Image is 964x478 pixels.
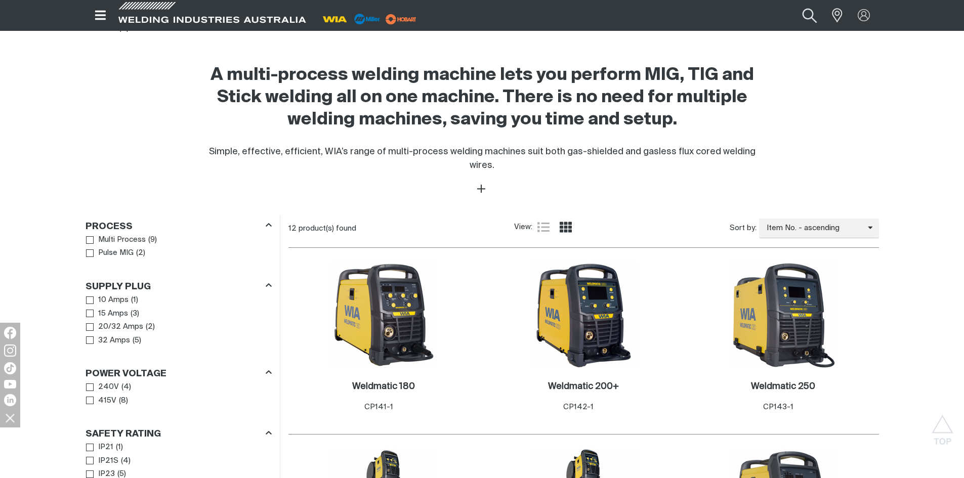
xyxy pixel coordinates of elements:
img: Weldmatic 180 [329,261,438,369]
input: Product name or item number... [779,4,826,27]
div: Supply Plug [86,279,272,293]
img: Weldmatic 250 [729,261,837,369]
h2: Weldmatic 200+ [548,382,619,391]
span: ( 4 ) [121,381,131,393]
ul: Power Voltage [86,380,271,407]
ul: Supply Plug [86,293,271,347]
span: ( 5 ) [133,335,141,346]
a: Multi Process [86,233,146,247]
a: 240V [86,380,119,394]
a: 10 Amps [86,293,129,307]
span: Sort by: [730,223,757,234]
span: 32 Amps [98,335,130,346]
span: CP141-1 [364,403,393,411]
ul: Process [86,233,271,260]
a: miller [383,15,420,23]
span: 15 Amps [98,308,128,320]
div: Power Voltage [86,367,272,380]
span: Multi Process [98,234,146,246]
span: ( 3 ) [131,308,139,320]
span: ( 9 ) [148,234,157,246]
span: Item No. - ascending [759,223,868,234]
span: 240V [98,381,119,393]
span: ( 1 ) [116,442,123,453]
h2: Weldmatic 180 [352,382,415,391]
h3: Safety Rating [86,428,161,440]
img: Instagram [4,344,16,357]
a: 15 Amps [86,307,129,321]
div: 12 [288,224,514,234]
button: Search products [789,2,830,29]
span: 20/32 Amps [98,321,143,333]
img: TikTok [4,362,16,374]
h3: Process [86,221,133,233]
img: LinkedIn [4,394,16,406]
h3: Power Voltage [86,368,166,380]
a: 20/32 Amps [86,320,144,334]
span: View: [514,222,532,233]
img: Weldmatic 200+ [529,261,638,369]
button: Scroll to top [931,415,954,438]
span: 415V [98,395,116,407]
span: IP21S [98,455,118,467]
span: ( 8 ) [119,395,128,407]
a: 415V [86,394,117,408]
a: Pulse MIG [86,246,134,260]
a: Weldmatic 200+ [548,381,619,393]
a: IP21 [86,441,114,454]
h3: Supply Plug [86,281,151,293]
span: ( 2 ) [146,321,155,333]
div: Process [86,219,272,233]
h2: Weldmatic 250 [751,382,815,391]
div: Safety Rating [86,427,272,441]
img: Facebook [4,327,16,339]
span: product(s) found [299,225,356,232]
img: YouTube [4,380,16,388]
span: 10 Amps [98,294,129,306]
span: ( 2 ) [136,247,145,259]
span: IP21 [98,442,113,453]
span: CP143-1 [763,403,793,411]
img: hide socials [2,409,19,426]
a: IP21S [86,454,119,468]
span: CP142-1 [563,403,594,411]
a: Weldmatic 250 [751,381,815,393]
h2: A multi-process welding machine lets you perform MIG, TIG and Stick welding all on one machine. T... [197,64,768,131]
span: Pulse MIG [98,247,134,259]
a: 32 Amps [86,334,131,347]
span: Simple, effective, efficient, WIA’s range of multi-process welding machines suit both gas-shielde... [209,147,756,170]
a: Weldmatic 180 [352,381,415,393]
span: ( 4 ) [121,455,131,467]
span: ( 1 ) [131,294,138,306]
a: List view [537,221,550,233]
section: Product list controls [288,215,879,241]
img: miller [383,12,420,27]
